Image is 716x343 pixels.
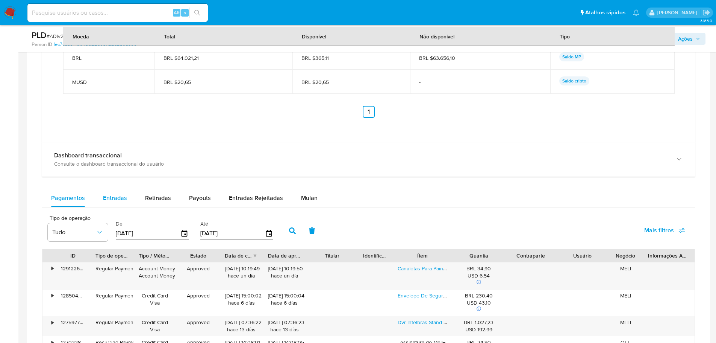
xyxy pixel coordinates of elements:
b: Person ID [32,41,52,48]
span: # ADIv2qGiXGFVID3b2d1Yex9p [47,32,118,40]
a: fec7cba61ff9045622b03722a2b9d399 [54,41,142,48]
span: Alt [174,9,180,16]
a: Sair [702,9,710,17]
button: search-icon [189,8,205,18]
b: PLD [32,29,47,41]
span: s [184,9,186,16]
a: Notificações [633,9,639,16]
button: Ações [673,33,705,45]
span: 3.163.0 [700,18,712,24]
input: Pesquise usuários ou casos... [27,8,208,18]
span: Ações [678,33,693,45]
p: lucas.portella@mercadolivre.com [657,9,700,16]
span: Atalhos rápidos [585,9,625,17]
